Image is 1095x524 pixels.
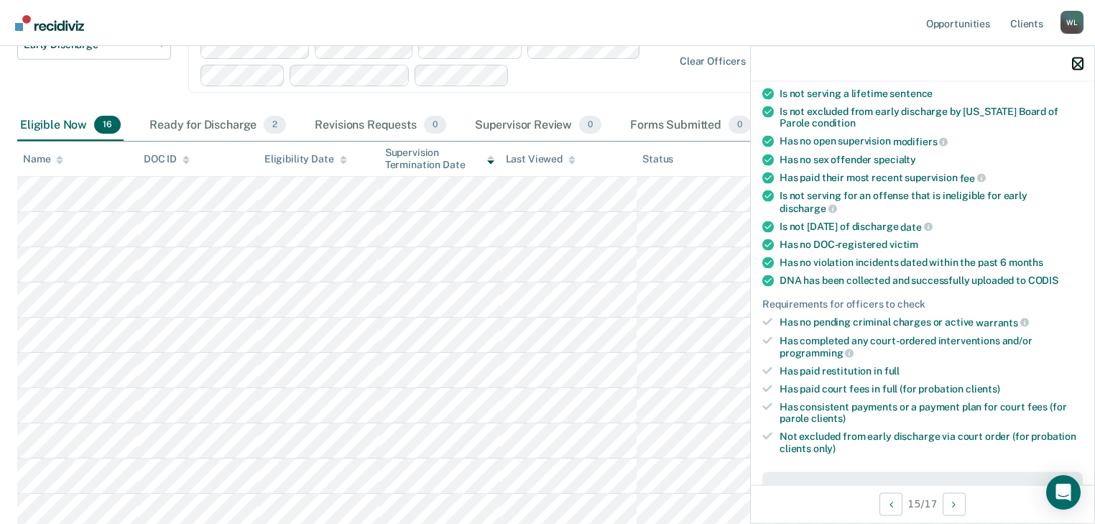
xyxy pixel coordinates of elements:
button: Profile dropdown button [1061,11,1084,34]
div: Name [23,153,63,165]
span: 16 [94,116,121,134]
span: sentence [890,87,933,98]
span: clients) [811,413,846,424]
div: Has paid their most recent supervision [780,171,1083,184]
span: 2 [264,116,286,134]
div: Supervisor Review [472,110,605,142]
div: Is not excluded from early discharge by [US_STATE] Board of Parole [780,105,1083,129]
div: Supervision Termination Date [385,147,494,171]
span: programming [780,347,854,359]
button: Previous Opportunity [879,492,902,515]
div: Has consistent payments or a payment plan for court fees (for parole [780,400,1083,425]
div: Is not serving a lifetime [780,87,1083,99]
span: modifiers [893,135,948,147]
div: Forms Submitted [627,110,754,142]
span: victim [890,239,918,250]
div: 15 / 17 [751,484,1094,523]
div: Has no violation incidents dated within the past 6 [780,257,1083,269]
span: condition [812,117,856,129]
span: warrants [976,316,1029,328]
span: discharge [780,202,837,213]
span: CODIS [1028,275,1058,286]
div: Clear officers [680,55,746,68]
div: Has no open supervision [780,135,1083,148]
div: Status [642,153,673,165]
div: Is not serving for an offense that is ineligible for early [780,190,1083,214]
div: Has no DOC-registered [780,239,1083,251]
span: 0 [424,116,446,134]
div: Revisions Requests [312,110,448,142]
span: 0 [729,116,751,134]
div: Snoozed by [PERSON_NAME][EMAIL_ADDRESS][PERSON_NAME][US_STATE][DOMAIN_NAME] on [DATE]. [PERSON_NA... [774,483,1071,519]
div: Is not [DATE] of discharge [780,220,1083,233]
div: Has no sex offender [780,153,1083,165]
div: DNA has been collected and successfully uploaded to [780,275,1083,287]
span: date [900,221,932,232]
div: Last Viewed [506,153,576,165]
span: clients) [966,382,1000,394]
div: Eligibility Date [264,153,347,165]
button: Next Opportunity [943,492,966,515]
span: months [1009,257,1043,268]
div: DOC ID [144,153,190,165]
div: Has completed any court-ordered interventions and/or [780,334,1083,359]
span: full [884,365,900,377]
div: Has paid restitution in [780,365,1083,377]
div: Open Intercom Messenger [1046,475,1081,510]
div: Ready for Discharge [147,110,289,142]
span: fee [960,172,986,183]
span: 0 [579,116,601,134]
div: Eligible Now [17,110,124,142]
img: Recidiviz [15,15,84,31]
div: Has paid court fees in full (for probation [780,382,1083,395]
div: Requirements for officers to check [762,298,1083,311]
div: W L [1061,11,1084,34]
span: specialty [874,153,916,165]
div: Has no pending criminal charges or active [780,316,1083,329]
div: Not excluded from early discharge via court order (for probation clients [780,431,1083,455]
span: only) [813,443,836,454]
